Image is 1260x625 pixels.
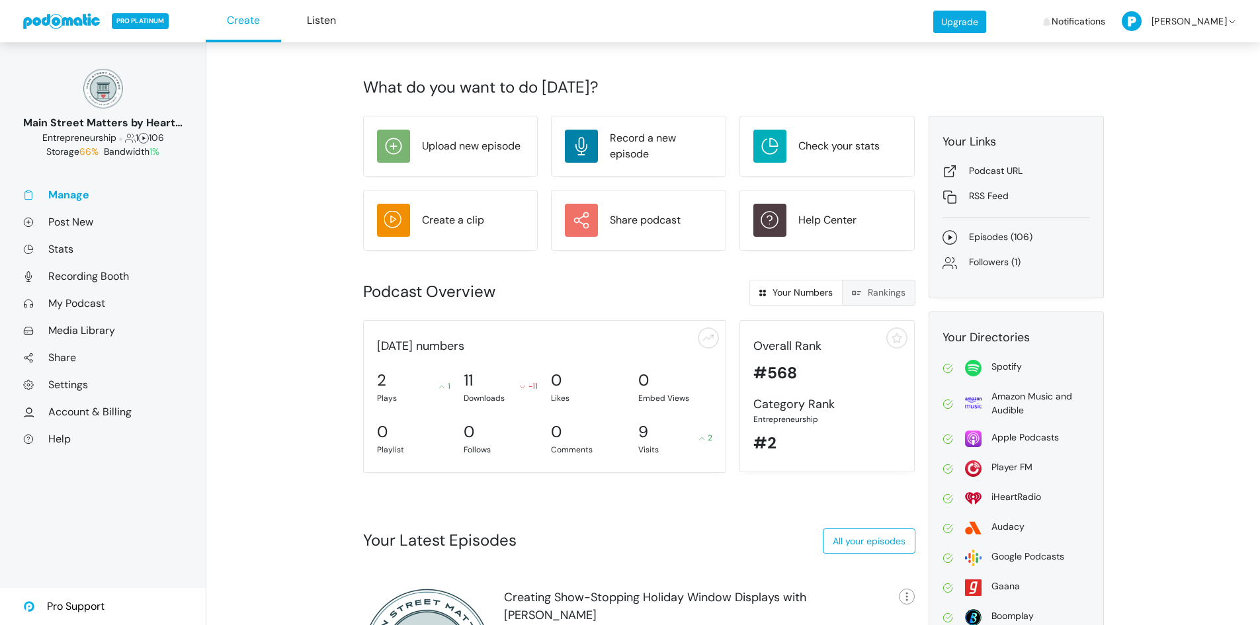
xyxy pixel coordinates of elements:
div: Player FM [991,460,1032,474]
div: iHeartRadio [991,490,1041,504]
div: #568 [753,361,901,385]
img: 150x150_17130234.png [83,69,123,108]
img: gaana-acdc428d6f3a8bcf3dfc61bc87d1a5ed65c1dda5025f5609f03e44ab3dd96560.svg [965,579,982,596]
a: Stats [23,242,183,256]
a: Account & Billing [23,405,183,419]
a: Post New [23,215,183,229]
a: Recording Booth [23,269,183,283]
a: Spotify [943,360,1090,376]
div: Gaana [991,579,1020,593]
div: Entrepreneurship [753,413,901,425]
div: Help Center [798,212,857,228]
span: [PERSON_NAME] [1152,2,1227,41]
span: 1% [149,146,159,157]
div: What do you want to do [DATE]? [363,75,1104,99]
a: Pro Support [23,588,105,625]
a: Podcast URL [943,164,1090,179]
span: Followers [125,132,136,144]
a: Audacy [943,520,1090,536]
span: Bandwidth [104,146,159,157]
a: RSS Feed [943,189,1090,204]
div: [DATE] numbers [370,337,720,355]
img: apple-26106266178e1f815f76c7066005aa6211188c2910869e7447b8cdd3a6512788.svg [965,431,982,447]
div: Share podcast [610,212,681,228]
div: Plays [377,392,451,404]
div: Your Links [943,133,1090,151]
a: Amazon Music and Audible [943,390,1090,417]
a: Help [23,432,183,446]
div: Creating Show-Stopping Holiday Window Displays with [PERSON_NAME] [504,589,821,624]
img: audacy-5d0199fadc8dc77acc7c395e9e27ef384d0cbdead77bf92d3603ebf283057071.svg [965,520,982,536]
a: All your episodes [823,528,915,554]
div: 0 [638,368,649,392]
div: 1 [439,380,450,392]
span: Notifications [1052,2,1105,41]
a: Upgrade [933,11,986,33]
img: i_heart_radio-0fea502c98f50158959bea423c94b18391c60ffcc3494be34c3ccd60b54f1ade.svg [965,490,982,507]
a: Create [206,1,281,42]
div: 2 [699,432,712,444]
a: Settings [23,378,183,392]
a: Record a new episode [565,130,712,163]
div: 0 [551,368,562,392]
div: Your Directories [943,329,1090,347]
div: Spotify [991,360,1022,374]
span: Episodes [138,132,149,144]
a: Episodes (106) [943,230,1090,245]
div: Amazon Music and Audible [991,390,1090,417]
div: -11 [520,380,538,392]
a: Share [23,351,183,364]
div: Main Street Matters by Heart on [GEOGRAPHIC_DATA] [23,115,183,131]
div: 9 [638,420,648,444]
div: Likes [551,392,625,404]
a: Create a clip [377,204,525,237]
span: Storage [46,146,101,157]
div: Playlist [377,444,451,456]
div: Follows [464,444,538,456]
a: Manage [23,188,183,202]
div: Google Podcasts [991,550,1064,563]
div: Category Rank [753,396,901,413]
div: Audacy [991,520,1025,534]
img: player_fm-2f731f33b7a5920876a6a59fec1291611fade0905d687326e1933154b96d4679.svg [965,460,982,477]
a: Gaana [943,579,1090,596]
div: Apple Podcasts [991,431,1059,444]
a: Listen [284,1,359,42]
div: Boomplay [991,609,1034,623]
a: Apple Podcasts [943,431,1090,447]
img: P-50-ab8a3cff1f42e3edaa744736fdbd136011fc75d0d07c0e6946c3d5a70d29199b.png [1122,11,1142,31]
div: 2 [377,368,386,392]
a: [PERSON_NAME] [1122,2,1238,41]
a: Media Library [23,323,183,337]
div: Upload new episode [422,138,521,154]
div: #2 [753,431,901,455]
div: Embed Views [638,392,712,404]
img: spotify-814d7a4412f2fa8a87278c8d4c03771221523d6a641bdc26ea993aaf80ac4ffe.svg [965,360,982,376]
div: Your Latest Episodes [363,528,517,552]
span: PRO PLATINUM [112,13,169,29]
div: Record a new episode [610,130,712,162]
div: Check your stats [798,138,880,154]
a: Check your stats [753,130,901,163]
div: Downloads [464,392,538,404]
a: My Podcast [23,296,183,310]
div: 0 [464,420,474,444]
div: Visits [638,444,712,456]
div: 0 [551,420,562,444]
div: 0 [377,420,388,444]
a: Help Center [753,204,901,237]
div: Create a clip [422,212,484,228]
div: Podcast Overview [363,280,633,304]
div: Comments [551,444,625,456]
a: Player FM [943,460,1090,477]
span: 66% [79,146,99,157]
img: google-2dbf3626bd965f54f93204bbf7eeb1470465527e396fa5b4ad72d911f40d0c40.svg [965,550,982,566]
img: amazon-69639c57110a651e716f65801135d36e6b1b779905beb0b1c95e1d99d62ebab9.svg [965,395,982,411]
div: Overall Rank [753,337,901,355]
a: Rankings [842,280,915,306]
div: 1 106 [23,131,183,145]
a: iHeartRadio [943,490,1090,507]
a: Upload new episode [377,130,525,163]
a: Your Numbers [749,280,843,306]
a: Followers (1) [943,255,1090,270]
